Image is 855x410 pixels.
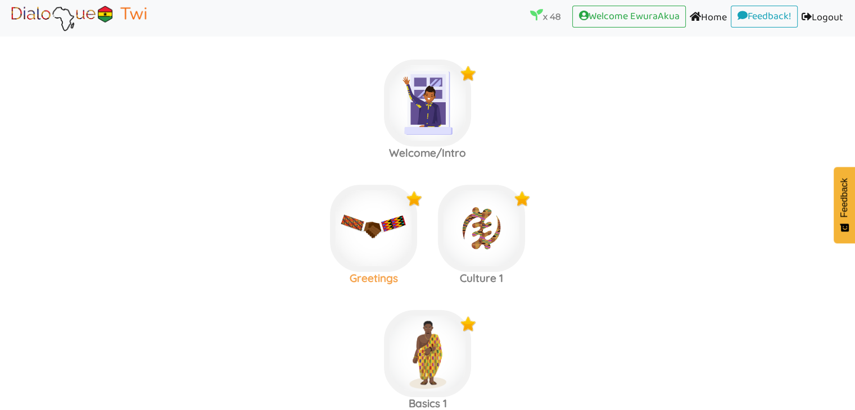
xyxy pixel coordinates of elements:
[406,190,423,207] img: x9Y5jP2O4Z5kwAAAABJRU5ErkJggg==
[839,178,849,217] span: Feedback
[8,4,150,32] img: Brand
[384,310,471,397] img: akan-man-gold.ebcf6999.png
[438,185,525,272] img: adinkra_beredum.b0fe9998.png
[798,6,847,31] a: Logout
[374,397,482,410] h3: Basics 1
[460,316,477,332] img: x9Y5jP2O4Z5kwAAAABJRU5ErkJggg==
[460,65,477,82] img: x9Y5jP2O4Z5kwAAAABJRU5ErkJggg==
[330,185,417,272] img: greetings.3fee7869.jpg
[834,167,855,243] button: Feedback - Show survey
[514,190,531,207] img: x9Y5jP2O4Z5kwAAAABJRU5ErkJggg==
[384,60,471,147] img: welcome-textile.9f7a6d7f.png
[428,272,536,285] h3: Culture 1
[686,6,731,31] a: Home
[572,6,686,28] a: Welcome EwuraAkua
[731,6,798,28] a: Feedback!
[530,8,561,24] p: x 48
[320,272,428,285] h3: Greetings
[374,147,482,160] h3: Welcome/Intro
